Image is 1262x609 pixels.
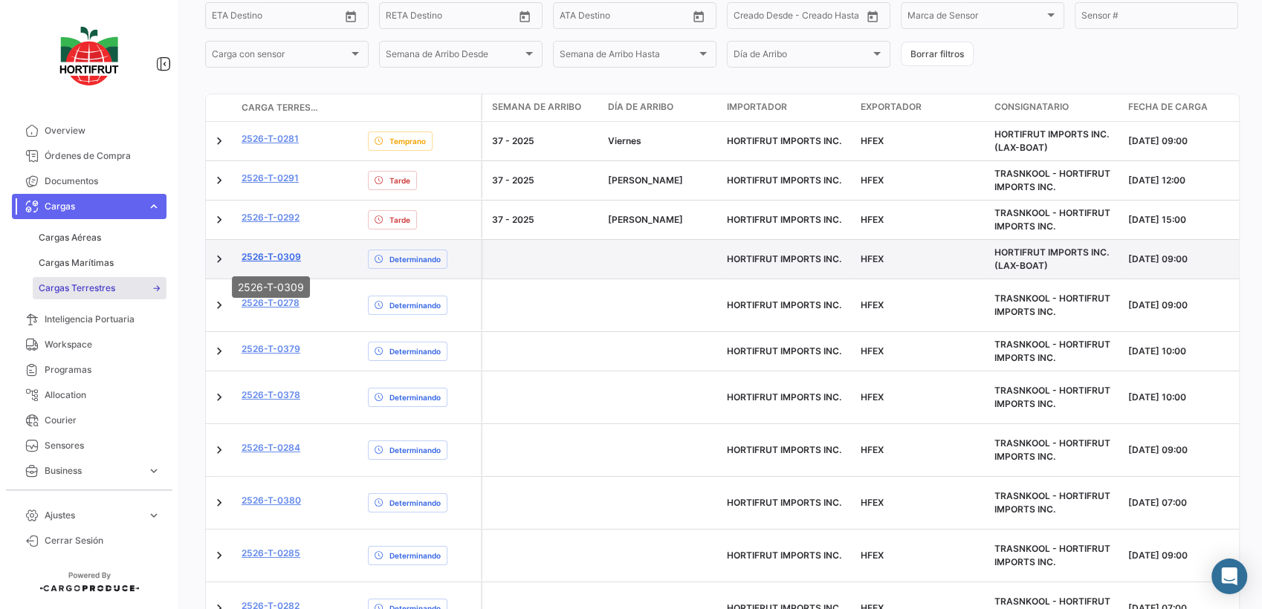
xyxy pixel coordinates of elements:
span: Día de Arribo [608,100,673,114]
span: Carga Terrestre # [242,101,319,114]
button: Borrar filtros [901,42,974,66]
span: Fecha de carga [1128,100,1208,114]
button: Open calendar [687,5,710,27]
a: 2526-T-0285 [242,547,300,560]
a: Cargas Marítimas [33,252,166,274]
a: Órdenes de Compra [12,143,166,169]
span: Documentos [45,175,161,188]
a: Cargas Terrestres [33,277,166,299]
a: 2526-T-0291 [242,172,299,185]
a: Expand/Collapse Row [212,390,227,405]
span: Cargas Marítimas [39,256,114,270]
datatable-header-cell: Carga Terrestre # [236,95,325,120]
span: [DATE] 09:00 [1128,299,1188,310]
a: Expand/Collapse Row [212,548,227,563]
a: Courier [12,408,166,433]
span: Determinando [389,444,441,456]
span: Business [45,464,141,478]
button: Open calendar [861,5,884,27]
a: Expand/Collapse Row [212,344,227,359]
span: HORTIFRUT IMPORTS INC. [727,345,841,356]
input: Desde [212,13,239,23]
span: Tarde [389,175,410,186]
a: Expand/Collapse Row [212,212,227,227]
span: Carga con sensor [212,51,349,62]
span: HORTIFRUT IMPORTS INC. [727,550,841,561]
span: TRASNKOOL - HORTIFRUT IMPORTS INC. [994,385,1110,409]
span: HORTIFRUT IMPORTS INC. [727,175,841,186]
span: Determinando [389,550,441,561]
span: Workspace [45,338,161,351]
button: Open calendar [514,5,536,27]
a: Programas [12,357,166,382]
span: Importador [727,100,787,114]
span: TRASNKOOL - HORTIFRUT IMPORTS INC. [994,490,1110,515]
input: Desde [386,13,412,23]
span: expand_more [147,464,161,478]
datatable-header-cell: Fecha de carga [1122,94,1256,121]
span: HFEX [861,299,884,310]
span: HORTIFRUT IMPORTS INC. (LAX-BOAT) [994,247,1109,271]
a: Expand/Collapse Row [212,298,227,313]
span: [DATE] 09:00 [1128,444,1188,455]
input: Hasta [423,13,484,23]
span: HORTIFRUT IMPORTS INC. [727,253,841,264]
span: [DATE] 15:00 [1128,214,1186,225]
span: Exportador [861,100,922,114]
span: TRASNKOOL - HORTIFRUT IMPORTS INC. [994,437,1110,462]
span: HORTIFRUT IMPORTS INC. (LAX-BOAT) [994,128,1109,153]
datatable-header-cell: Consignatario [988,94,1122,121]
a: 2526-T-0292 [242,211,300,224]
span: TRASNKOOL - HORTIFRUT IMPORTS INC. [994,293,1110,317]
div: [PERSON_NAME] [608,174,715,187]
div: 37 - 2025 [492,213,596,227]
span: [DATE] 09:00 [1128,135,1188,146]
datatable-header-cell: Semana de Arribo [483,94,602,121]
a: Expand/Collapse Row [212,134,227,149]
span: Determinando [389,345,441,357]
span: Temprano [389,135,426,147]
span: HFEX [861,391,884,403]
span: Cargas Terrestres [39,281,115,295]
span: Consignatario [994,100,1069,114]
a: Expand/Collapse Row [212,495,227,510]
span: TRASNKOOL - HORTIFRUT IMPORTS INC. [994,207,1110,232]
span: [DATE] 09:00 [1128,550,1188,561]
span: Marca de Sensor [907,13,1044,23]
span: Determinando [389,391,441,403]
span: Semana de Arribo [492,100,581,114]
span: HORTIFRUT IMPORTS INC. [727,444,841,455]
img: logo-hortifrut.svg [52,18,126,94]
span: TRASNKOOL - HORTIFRUT IMPORTS INC. [994,339,1110,363]
a: Allocation [12,382,166,408]
a: Documentos [12,169,166,194]
span: Tarde [389,214,410,226]
a: Workspace [12,332,166,357]
span: Determinando [389,299,441,311]
a: 2526-T-0378 [242,388,300,402]
span: HFEX [861,497,884,508]
datatable-header-cell: Póliza [325,102,362,114]
span: Ajustes [45,509,141,522]
span: Programas [45,363,161,377]
span: Courier [45,414,161,427]
span: Allocation [45,388,161,402]
span: expand_more [147,200,161,213]
span: [DATE] 10:00 [1128,391,1186,403]
div: Viernes [608,134,715,148]
input: ATA Desde [560,13,605,23]
span: HFEX [861,175,884,186]
a: Expand/Collapse Row [212,173,227,188]
span: HORTIFRUT IMPORTS INC. [727,497,841,508]
a: 2526-T-0379 [242,342,300,356]
span: HORTIFRUT IMPORTS INC. [727,135,841,146]
datatable-header-cell: Importador [721,94,855,121]
span: HFEX [861,345,884,356]
span: Día de Arribo [734,51,870,62]
div: Abrir Intercom Messenger [1211,558,1247,594]
datatable-header-cell: Exportador [855,94,988,121]
span: HFEX [861,550,884,561]
span: HORTIFRUT IMPORTS INC. [727,391,841,403]
a: Cargas Aéreas [33,227,166,249]
span: Determinando [389,497,441,509]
